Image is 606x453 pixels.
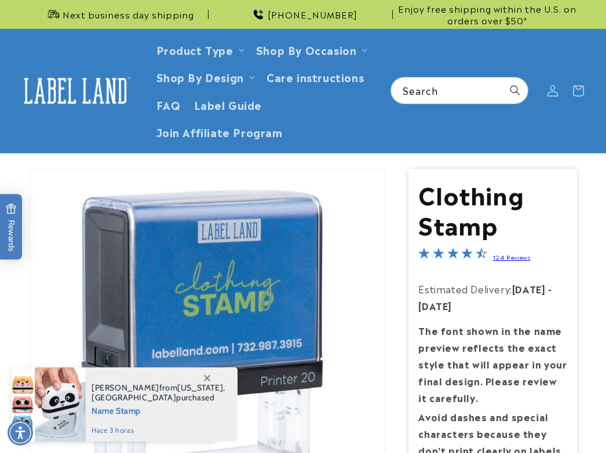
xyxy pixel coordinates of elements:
strong: The font shown in the name preview reflects the exact style that will appear in your final design... [418,323,567,404]
a: Shop By Design [156,69,244,84]
span: FAQ [156,98,181,111]
span: hace 3 horas [92,425,225,436]
a: Label Guide [187,91,269,118]
span: Enjoy free shipping within the U.S. on orders over $50* [397,3,577,25]
span: Next business day shipping [63,9,194,20]
span: Label Guide [194,98,262,111]
span: [PERSON_NAME] [92,382,159,393]
a: FAQ [149,91,188,118]
div: Accessibility Menu [8,420,33,445]
a: Label Land [13,68,138,113]
p: Estimated Delivery: [418,281,567,314]
strong: [DATE] [418,299,452,312]
h1: Clothing Stamp [418,179,567,239]
strong: [DATE] [512,282,546,296]
span: 4.4-star overall rating [418,249,487,263]
img: Label Land [17,73,133,109]
span: Name Stamp [92,403,225,417]
summary: Shop By Design [149,63,260,90]
strong: - [548,282,552,296]
a: 124 Reviews [493,253,531,261]
summary: Shop By Occasion [249,36,373,63]
a: Product Type [156,42,233,57]
span: [US_STATE] [177,382,223,393]
span: Care instructions [267,70,364,83]
span: from , purchased [92,383,225,403]
span: [PHONE_NUMBER] [268,9,357,20]
button: Search [502,78,528,103]
span: Shop By Occasion [256,43,357,56]
summary: Product Type [149,36,249,63]
span: Rewards [6,203,17,251]
span: Join Affiliate Program [156,125,283,138]
a: Join Affiliate Program [149,118,290,145]
a: Care instructions [260,63,371,90]
span: [GEOGRAPHIC_DATA] [92,392,176,403]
